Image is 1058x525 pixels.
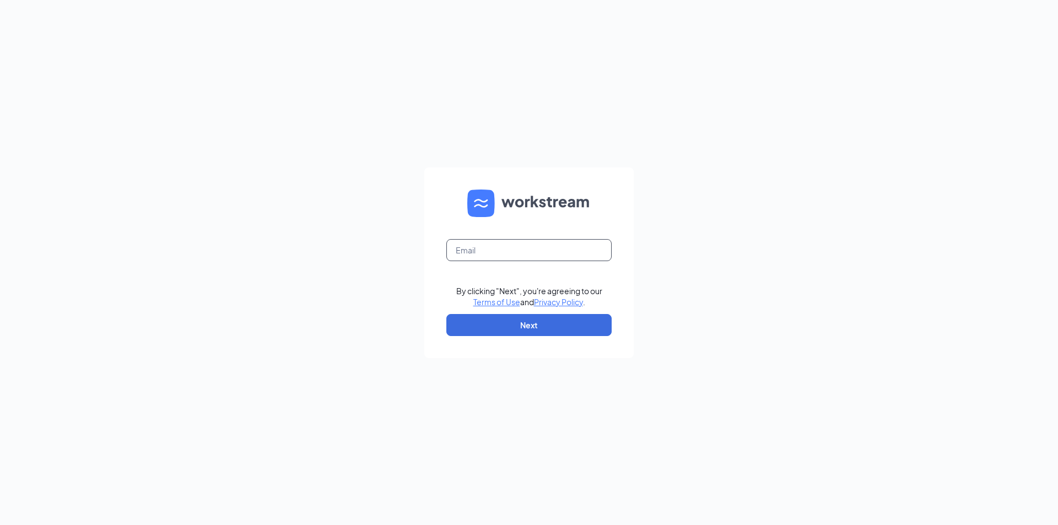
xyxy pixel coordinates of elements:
[446,314,612,336] button: Next
[473,297,520,307] a: Terms of Use
[467,190,591,217] img: WS logo and Workstream text
[456,285,602,307] div: By clicking "Next", you're agreeing to our and .
[534,297,583,307] a: Privacy Policy
[446,239,612,261] input: Email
